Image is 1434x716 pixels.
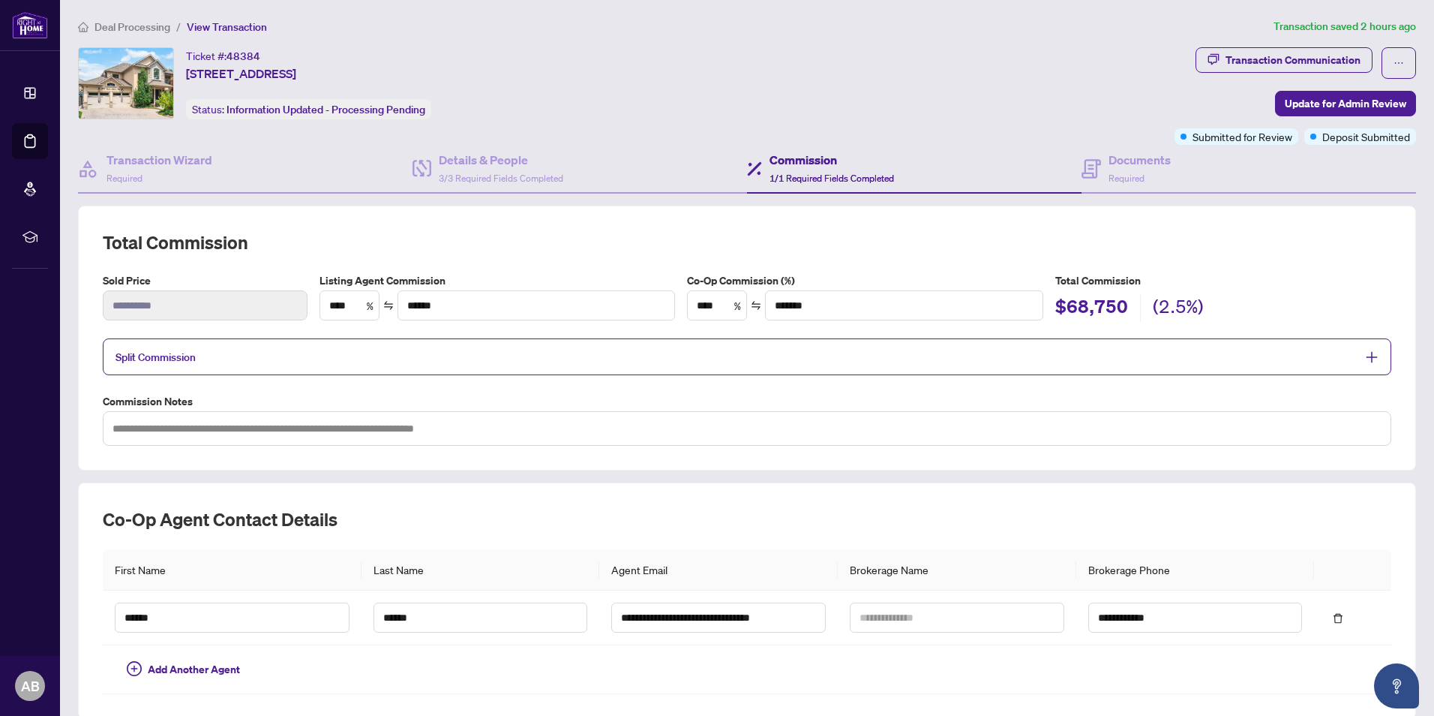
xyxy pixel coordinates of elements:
span: [STREET_ADDRESS] [186,65,296,83]
span: 48384 [226,50,260,63]
span: Deal Processing [94,20,170,34]
div: Ticket #: [186,47,260,65]
th: Brokerage Phone [1076,549,1315,591]
th: Last Name [361,549,600,591]
span: Split Commission [115,350,196,364]
button: Transaction Communication [1195,47,1372,73]
h4: Details & People [439,151,563,169]
span: 3/3 Required Fields Completed [439,173,563,184]
span: plus [1365,350,1378,364]
div: Status: [186,99,431,119]
h2: Co-op Agent Contact Details [103,507,1391,531]
span: plus-circle [127,661,142,676]
span: AB [21,675,40,696]
h2: (2.5%) [1153,294,1204,323]
button: Update for Admin Review [1275,91,1416,116]
button: Add Another Agent [115,657,252,681]
h2: $68,750 [1055,294,1128,323]
th: Agent Email [599,549,838,591]
span: swap [383,300,394,311]
h4: Transaction Wizard [106,151,212,169]
div: Transaction Communication [1225,48,1360,72]
button: Open asap [1374,663,1419,708]
label: Co-Op Commission (%) [687,272,1042,289]
span: Add Another Agent [148,661,240,678]
article: Transaction saved 2 hours ago [1273,18,1416,35]
span: View Transaction [187,20,267,34]
label: Sold Price [103,272,307,289]
span: Update for Admin Review [1285,92,1406,116]
span: Submitted for Review [1192,128,1292,145]
img: IMG-N12281892_1.jpg [79,48,173,119]
li: / [176,18,181,35]
span: swap [751,300,761,311]
h4: Documents [1108,151,1171,169]
div: Split Commission [103,338,1391,375]
th: First Name [103,549,361,591]
span: Required [106,173,142,184]
img: logo [12,11,48,39]
th: Brokerage Name [838,549,1076,591]
span: ellipsis [1393,58,1404,68]
span: Required [1108,173,1144,184]
span: home [78,22,88,32]
span: 1/1 Required Fields Completed [769,173,894,184]
label: Listing Agent Commission [319,272,675,289]
h2: Total Commission [103,230,1391,254]
span: Deposit Submitted [1322,128,1410,145]
span: Information Updated - Processing Pending [226,103,425,116]
label: Commission Notes [103,393,1391,410]
h4: Commission [769,151,894,169]
h5: Total Commission [1055,272,1391,289]
span: delete [1333,613,1343,624]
